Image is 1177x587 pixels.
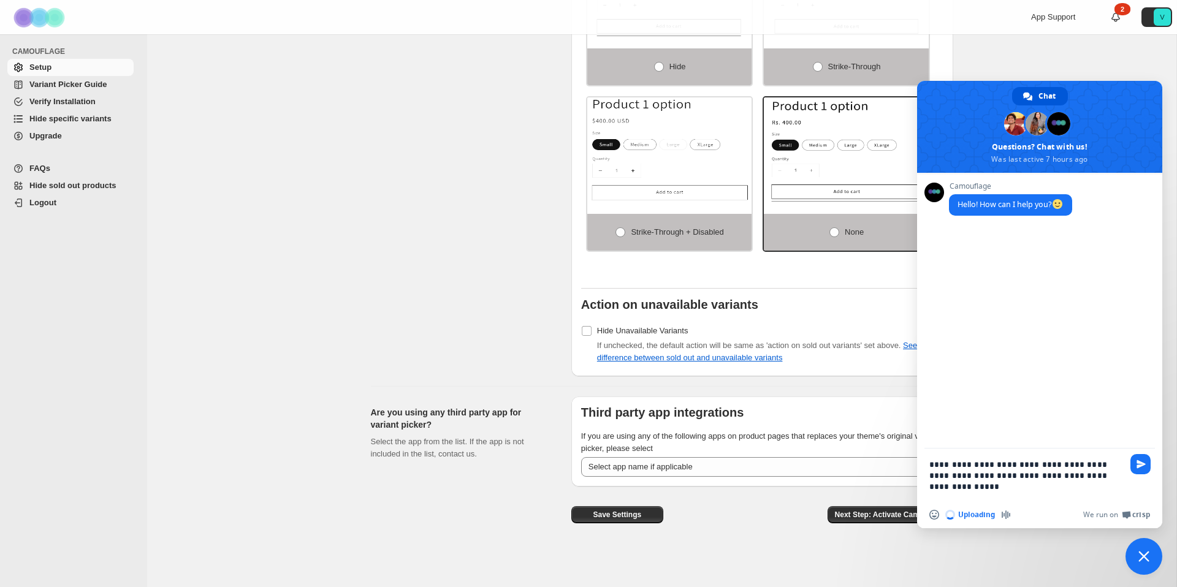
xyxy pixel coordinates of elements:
[571,506,663,523] button: Save Settings
[669,62,686,71] span: Hide
[1160,13,1165,21] text: V
[929,510,939,520] span: Insert an emoji
[371,437,524,458] span: Select the app from the list. If the app is not included in the list, contact us.
[587,97,752,202] img: Strike-through + Disabled
[1031,12,1075,21] span: App Support
[371,406,552,431] h2: Are you using any third party app for variant picker?
[29,181,116,190] span: Hide sold out products
[1012,87,1068,105] a: Chat
[835,510,946,520] span: Next Step: Activate Camouflage
[581,431,939,453] span: If you are using any of the following apps on product pages that replaces your theme's original v...
[1130,454,1151,474] span: Send
[7,127,134,145] a: Upgrade
[764,97,929,202] img: None
[7,110,134,127] a: Hide specific variants
[949,182,1072,191] span: Camouflage
[958,199,1064,210] span: Hello! How can I help you?
[1132,510,1150,520] span: Crisp
[631,227,723,237] span: Strike-through + Disabled
[1126,538,1162,575] a: Close chat
[581,298,758,311] b: Action on unavailable variants
[828,506,953,523] button: Next Step: Activate Camouflage
[7,93,134,110] a: Verify Installation
[929,449,1126,501] textarea: Compose your message...
[29,164,50,173] span: FAQs
[29,131,62,140] span: Upgrade
[12,47,139,56] span: CAMOUFLAGE
[581,406,744,419] b: Third party app integrations
[845,227,864,237] span: None
[1001,510,1011,520] span: Audio message
[10,1,71,34] img: Camouflage
[29,198,56,207] span: Logout
[1083,510,1118,520] span: We run on
[1110,11,1122,23] a: 2
[7,160,134,177] a: FAQs
[7,59,134,76] a: Setup
[7,76,134,93] a: Variant Picker Guide
[7,177,134,194] a: Hide sold out products
[593,510,641,520] span: Save Settings
[29,97,96,106] span: Verify Installation
[1038,87,1056,105] span: Chat
[1083,510,1150,520] a: We run onCrisp
[597,341,931,362] span: If unchecked, the default action will be same as 'action on sold out variants' set above.
[597,326,688,335] span: Hide Unavailable Variants
[1141,7,1172,27] button: Avatar with initials V
[7,194,134,211] a: Logout
[29,80,107,89] span: Variant Picker Guide
[1114,3,1130,15] div: 2
[29,114,112,123] span: Hide specific variants
[828,62,881,71] span: Strike-through
[1154,9,1171,26] span: Avatar with initials V
[29,62,51,72] span: Setup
